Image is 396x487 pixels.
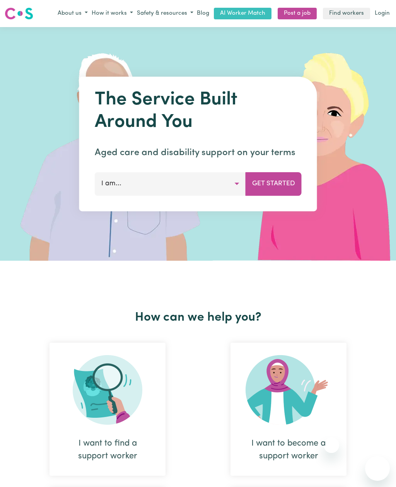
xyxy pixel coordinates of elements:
[246,355,331,425] img: Become Worker
[5,5,33,22] a: Careseekers logo
[249,437,328,463] div: I want to become a support worker
[73,355,142,425] img: Search
[246,172,302,195] button: Get Started
[5,7,33,21] img: Careseekers logo
[324,437,339,453] iframe: Close message
[68,437,147,463] div: I want to find a support worker
[278,8,317,20] a: Post a job
[365,456,390,481] iframe: Button to launch messaging window
[56,7,90,20] button: About us
[230,343,346,476] div: I want to become a support worker
[90,7,135,20] button: How it works
[214,8,271,20] a: AI Worker Match
[373,8,391,20] a: Login
[49,343,166,476] div: I want to find a support worker
[323,8,370,20] a: Find workers
[17,310,379,325] h2: How can we help you?
[95,146,302,160] p: Aged care and disability support on your terms
[95,172,246,195] button: I am...
[135,7,195,20] button: Safety & resources
[95,89,302,133] h1: The Service Built Around You
[195,8,211,20] a: Blog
